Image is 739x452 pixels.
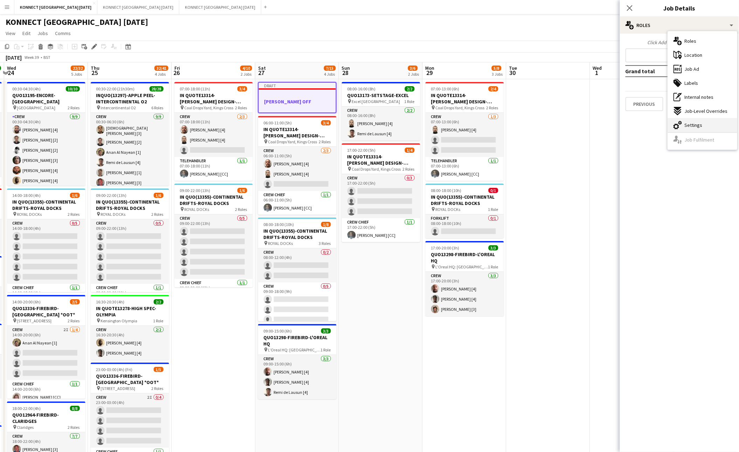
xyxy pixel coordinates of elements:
span: 3/3 [489,245,498,251]
span: Job-Level Overrides [685,108,728,114]
app-card-role: Crew2/307:00-18:00 (11h)[PERSON_NAME] [4][PERSON_NAME] [4] [174,113,253,157]
td: Grand total [626,66,700,77]
span: 5/8 [492,66,502,71]
div: [DATE] [6,54,22,61]
span: 2/2 [405,86,415,91]
span: 6 Roles [152,105,164,110]
app-job-card: Draft[PERSON_NAME] OFF [258,82,337,113]
span: Sat [258,65,266,71]
span: ROYAL DOCKs [185,207,209,212]
span: 14:00-20:00 (6h) [13,299,41,304]
span: 22/32 [71,66,85,71]
span: 0/1 [489,188,498,193]
span: [STREET_ADDRESS] [17,318,52,323]
app-job-card: 09:00-22:00 (13h)1/6IN QUO(13355)-CONTINENTAL DRIFTS-ROYAL DOCKS ROYAL DOCKs2 RolesCrew0/509:00-2... [174,184,253,287]
span: 32/41 [154,66,168,71]
span: 18:00-22:00 (4h) [13,406,41,411]
h3: IN QUOTE13314-[PERSON_NAME] DESIGN-KINGS CROSS [258,126,337,139]
span: Edit [22,30,30,36]
app-job-card: 08:00-18:00 (10h)1/8IN QUO(13355)-CONTINENTAL DRIFTS-ROYAL DOCKS ROYAL DOCKs3 RolesCrew0/208:00-1... [258,218,337,321]
app-card-role: Crew9/900:30-04:30 (4h)[PERSON_NAME] [4][PERSON_NAME] [2][PERSON_NAME] [2][PERSON_NAME] [3][PERSO... [7,113,85,218]
app-card-role: Crew2/306:00-11:00 (5h)[PERSON_NAME] [4][PERSON_NAME] [4] [258,147,337,191]
span: 09:00-22:00 (13h) [180,188,210,193]
span: 2 Roles [235,207,247,212]
div: BST [43,55,50,60]
app-card-role: Crew2/208:00-16:00 (8h)[PERSON_NAME] [4]Remi de Lausun [4] [342,107,420,141]
span: 2 Roles [319,139,331,144]
span: 28 [341,69,350,77]
span: Internal notes [685,94,714,100]
div: 14:00-20:00 (6h)2/5QUO13336-FIREBIRD-[GEOGRAPHIC_DATA] *OOT* [STREET_ADDRESS]2 RolesCrew2I1/414:0... [7,295,85,399]
div: Roles [620,17,739,34]
h3: QUO13336-FIREBIRD-[GEOGRAPHIC_DATA] *OOT* [91,373,169,385]
span: Labels [685,80,698,86]
span: Wed [7,65,16,71]
span: 28/28 [150,86,164,91]
span: 3/4 [321,120,331,125]
span: 16:30-20:30 (4h) [96,299,125,304]
span: 7/15 [324,66,336,71]
span: 2/5 [70,299,80,304]
div: 2 Jobs [241,71,252,77]
span: 25 [90,69,99,77]
app-card-role: Telehandler1/107:00-18:00 (11h)[PERSON_NAME] [CC] [174,157,253,181]
div: 17:00-20:00 (3h)3/3QUO13298-FIREBIRD-L'OREAL HQ L’Oreal HQ: [GEOGRAPHIC_DATA], [STREET_ADDRESS]1 ... [426,241,504,316]
h3: IN QUOTE13278-HIGH SPEC-OLYMPIA [91,305,169,318]
app-job-card: 07:00-13:00 (6h)2/4IN QUOTE13314-[PERSON_NAME] DESIGN-KINGS CROSS Coal Drops Yard, Kings Cross2 R... [426,82,504,181]
app-card-role: Crew2/216:30-20:30 (4h)[PERSON_NAME] [4][PERSON_NAME] [4] [91,326,169,360]
app-card-role: Crew0/509:00-18:00 (9h) [258,282,337,347]
span: 2 Roles [68,425,80,430]
div: Click Add Role to add new role [626,39,733,46]
span: 3 Roles [319,241,331,246]
app-card-role: Crew0/509:00-22:00 (13h) [174,214,253,279]
app-job-card: 08:00-16:00 (8h)2/2QUO13173-SETSTAGE-EXCEL Excel [GEOGRAPHIC_DATA]1 RoleCrew2/208:00-16:00 (8h)[P... [342,82,420,141]
div: 2 Jobs [408,71,419,77]
span: 2 Roles [486,105,498,110]
span: 1/6 [237,188,247,193]
span: 07:00-18:00 (11h) [180,86,210,91]
span: 2 Roles [68,212,80,217]
h3: QUO13298-FIREBIRD-L'OREAL HQ [258,334,337,347]
span: 2 Roles [68,105,80,110]
span: ROYAL DOCKs [17,212,42,217]
app-card-role: Crew Chief1/106:00-11:00 (5h)[PERSON_NAME] [CC] [258,191,337,215]
span: Excel [GEOGRAPHIC_DATA] [352,99,400,104]
span: 2 Roles [68,318,80,323]
span: Coal Drops Yard, Kings Cross [352,166,401,172]
app-job-card: 07:00-18:00 (11h)3/4IN QUOTE13314-[PERSON_NAME] DESIGN-KINGS CROSS Coal Drops Yard, Kings Cross2 ... [174,82,253,181]
app-card-role: Crew Chief1/114:00-20:00 (6h)[PERSON_NAME] [CC] [7,380,85,404]
span: Mon [426,65,435,71]
app-job-card: 16:30-20:30 (4h)2/2IN QUOTE13278-HIGH SPEC-OLYMPIA Kensington Olympia1 RoleCrew2/216:30-20:30 (4h... [91,295,169,360]
span: Comms [55,30,71,36]
div: 00:30-04:30 (4h)10/10QUO13195-ENCORE-[GEOGRAPHIC_DATA] [GEOGRAPHIC_DATA]2 RolesCrew9/900:30-04:30... [7,82,85,186]
span: 17:00-20:00 (3h) [431,245,460,251]
app-card-role: Crew3/317:00-20:00 (3h)[PERSON_NAME] [4][PERSON_NAME] [4][PERSON_NAME] [3] [426,272,504,316]
span: Week 39 [23,55,41,60]
app-card-role: Crew3/309:00-15:00 (6h)[PERSON_NAME] [4][PERSON_NAME] [4]Remi de Lausun [4] [258,355,337,399]
span: Claridges [17,425,34,430]
span: 2 Roles [152,386,164,391]
h3: IN QUOTE13314-[PERSON_NAME] DESIGN-KINGS CROSS [342,153,420,166]
h3: IN QUOTE13314-[PERSON_NAME] DESIGN-KINGS CROSS [174,92,253,105]
a: Edit [20,29,33,38]
app-card-role: Crew0/509:00-22:00 (13h) [91,219,169,284]
div: 00:30-22:00 (21h30m)28/28INQUO(13297)-APPLE PEEL-INTERCONTINENTAL O2 Intercontinental O26 RolesCr... [91,82,169,186]
span: Location [685,52,703,58]
span: Intercontinental O2 [101,105,136,110]
span: ROYAL DOCKs [268,241,293,246]
app-card-role: Crew0/317:00-22:00 (5h) [342,174,420,218]
div: 5 Jobs [71,71,84,77]
h3: IN QUO(13355)-CONTINENTAL DRIFTS-ROYAL DOCKS [258,228,337,240]
span: 07:00-13:00 (6h) [431,86,460,91]
span: 14:00-18:00 (4h) [13,193,41,198]
span: Kensington Olympia [101,318,138,323]
span: 1/5 [154,367,164,372]
h3: Job Details [620,4,739,13]
span: 2 Roles [403,166,415,172]
app-card-role: Forklift0/108:00-18:00 (10h) [426,214,504,238]
span: 29 [424,69,435,77]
